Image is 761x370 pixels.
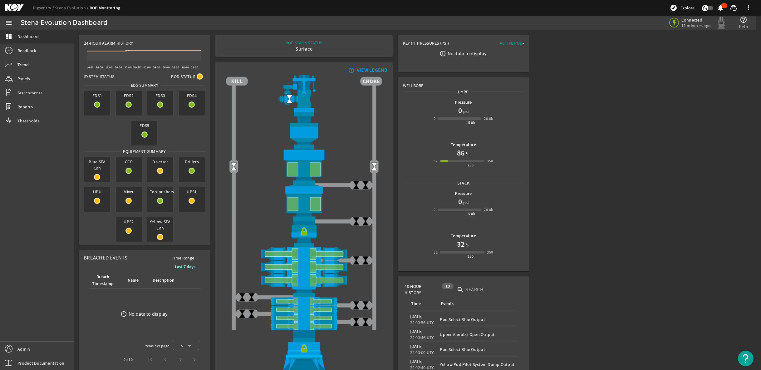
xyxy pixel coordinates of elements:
[116,187,142,196] span: Mixer
[170,261,200,272] button: Last 7 days
[286,46,322,52] div: Surface
[738,351,754,366] button: Open Resource Center
[17,47,36,54] span: Readback
[33,5,55,11] a: Rigsentry
[351,256,361,265] img: ValveClose.png
[715,17,728,29] img: Graypod.svg
[226,305,382,314] img: PipeRamOpen.png
[740,16,747,23] mat-icon: help_outline
[116,157,142,166] span: CCP
[125,66,132,69] text: 22:00
[434,116,435,122] div: 0
[462,200,469,206] span: psi
[451,142,476,148] b: Temperature
[466,211,475,217] div: 15.0k
[434,158,438,164] div: 32
[167,255,200,261] span: Time Range:
[484,207,493,213] div: 20.0k
[717,4,724,12] mat-icon: notifications
[286,40,322,46] div: BOP STACK STATUS
[144,66,151,69] text: 02:00
[5,19,12,27] mat-icon: menu
[129,82,160,88] span: EDS SUMMARY
[440,300,514,307] div: Events
[487,249,493,255] div: 350
[351,301,361,310] img: ValveClose.png
[226,260,382,274] img: ShearRamOpen.png
[441,300,454,307] div: Events
[455,190,472,196] b: Pressure
[129,311,169,317] div: No data to display.
[410,358,423,364] legacy-datetime-component: [DATE]
[182,66,189,69] text: 10:00
[128,277,139,284] div: Name
[405,283,439,296] span: 48-Hour History
[179,187,205,196] span: UPS1
[351,317,361,327] img: ValveClose.png
[434,207,435,213] div: 0
[361,256,370,265] img: ValveClose.png
[410,343,423,349] legacy-datetime-component: [DATE]
[226,75,382,112] img: RiserAdapter.png
[121,148,168,155] span: Equipment Summary
[226,274,382,287] img: ShearRamOpen.png
[410,328,423,334] legacy-datetime-component: [DATE]
[440,316,517,323] div: Pod Select Blue Output
[17,90,42,96] span: Attachments
[226,247,382,260] img: ShearRamOpen.png
[411,300,421,307] div: Time
[681,17,711,23] span: Connected
[179,91,205,100] span: EDS4
[457,239,464,249] h1: 32
[468,253,474,259] div: 250
[163,66,170,69] text: 06:00
[55,5,90,11] a: Stena Evolution
[247,293,256,302] img: ValveClose.png
[17,33,39,40] span: Dashboard
[153,277,174,284] div: Description
[179,157,205,166] span: Drillers
[440,346,517,353] div: Pod Select Blue Output
[147,187,173,196] span: Toolpushers
[448,50,488,57] div: No data to display.
[147,91,173,100] span: EDS3
[127,277,144,284] div: Name
[92,274,114,287] div: Breach Timestamp
[226,330,382,370] img: WellheadConnectorLock.png
[468,162,474,168] div: 250
[17,62,29,68] span: Trend
[17,118,40,124] span: Thresholds
[285,94,294,104] img: Valve2Open.png
[84,73,114,80] span: System Status
[84,91,110,100] span: EDS1
[229,162,238,171] img: Valve2Open.png
[133,66,142,69] text: [DATE]
[464,151,470,157] span: °F
[462,108,469,115] span: psi
[455,99,472,105] b: Pressure
[21,20,107,26] div: Stena Evolution Dashboard
[351,217,361,226] img: ValveClose.png
[145,343,170,349] div: Items per page:
[741,0,756,15] button: more_vert
[84,187,110,196] span: HPU
[124,357,133,363] div: 0 of 0
[147,157,173,166] span: Diverter
[171,73,195,80] span: Pod Status
[440,331,517,338] div: Upper Annular Open Output
[410,335,435,340] legacy-datetime-component: 22:03:46 UTC
[17,76,30,82] span: Panels
[681,23,711,28] span: 11 minutes ago
[238,293,247,302] img: ValveClose.png
[500,40,523,46] span: Active Pod
[410,300,433,307] div: Time
[670,4,677,12] mat-icon: explore
[226,314,382,322] img: PipeRamOpen.png
[361,301,370,310] img: ValveClose.png
[226,297,382,306] img: PipeRamOpen.png
[86,66,94,69] text: 14:00
[667,3,697,13] button: Explore
[247,309,256,318] img: ValveClose.png
[96,66,103,69] text: 16:00
[84,254,127,261] span: Breached Events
